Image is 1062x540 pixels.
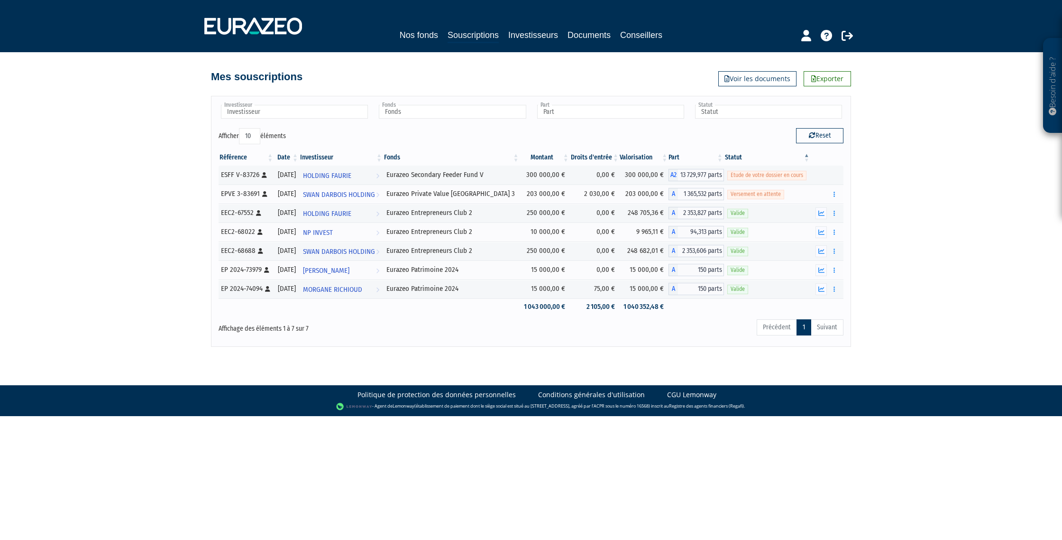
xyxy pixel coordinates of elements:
span: 1 365,532 parts [678,188,723,200]
th: Statut : activer pour trier la colonne par ordre d&eacute;croissant [724,149,811,166]
i: Voir l'investisseur [376,186,379,204]
a: HOLDING FAURIE [299,204,383,223]
span: A [668,264,678,276]
span: 150 parts [678,283,723,295]
div: [DATE] [277,189,296,199]
a: NP INVEST [299,223,383,242]
p: Besoin d'aide ? [1047,43,1058,129]
td: 10 000,00 € [520,223,570,242]
th: Date: activer pour trier la colonne par ordre croissant [274,149,299,166]
span: 13 729,977 parts [678,169,723,181]
span: A [668,283,678,295]
a: Conditions générales d'utilisation [538,390,645,400]
td: 15 000,00 € [520,279,570,298]
i: [Français] Personne physique [264,267,269,273]
i: [Français] Personne physique [257,229,263,235]
td: 2 030,00 € [570,185,620,204]
div: ESFF V-83726 [221,170,271,180]
span: Etude de votre dossier en cours [727,171,806,180]
span: A [668,188,678,200]
td: 203 000,00 € [520,185,570,204]
a: Conseillers [620,28,662,42]
a: Exporter [804,71,851,86]
span: NP INVEST [303,224,333,242]
td: 248 705,36 € [620,204,668,223]
th: Valorisation: activer pour trier la colonne par ordre croissant [620,149,668,166]
div: Eurazeo Entrepreneurs Club 2 [386,208,516,218]
div: EP 2024-74094 [221,284,271,294]
i: Voir l'investisseur [376,167,379,185]
td: 0,00 € [570,204,620,223]
div: [DATE] [277,208,296,218]
i: Voir l'investisseur [376,281,379,298]
span: Valide [727,285,748,294]
i: [Français] Personne physique [256,210,261,216]
div: EEC2-68688 [221,246,271,256]
a: SWAN DARBOIS HOLDING [299,185,383,204]
th: Montant: activer pour trier la colonne par ordre croissant [520,149,570,166]
span: HOLDING FAURIE [303,205,351,223]
td: 2 105,00 € [570,298,620,315]
div: Eurazeo Patrimoine 2024 [386,284,516,294]
span: 2 353,827 parts [678,207,723,219]
td: 300 000,00 € [520,166,570,185]
span: Valide [727,209,748,218]
td: 75,00 € [570,279,620,298]
img: 1732889491-logotype_eurazeo_blanc_rvb.png [204,18,302,35]
div: A2 - Eurazeo Secondary Feeder Fund V [668,169,723,181]
td: 248 682,01 € [620,242,668,261]
td: 250 000,00 € [520,242,570,261]
div: - Agent de (établissement de paiement dont le siège social est situé au [STREET_ADDRESS], agréé p... [9,402,1053,411]
span: SWAN DARBOIS HOLDING [303,186,375,204]
div: Eurazeo Private Value [GEOGRAPHIC_DATA] 3 [386,189,516,199]
td: 0,00 € [570,223,620,242]
a: Investisseurs [508,28,558,42]
a: Politique de protection des données personnelles [357,390,516,400]
span: Versement en attente [727,190,784,199]
td: 0,00 € [570,166,620,185]
i: [Français] Personne physique [265,286,270,292]
td: 250 000,00 € [520,204,570,223]
div: [DATE] [277,246,296,256]
div: A - Eurazeo Entrepreneurs Club 2 [668,207,723,219]
i: Voir l'investisseur [376,262,379,279]
td: 0,00 € [570,261,620,279]
div: [DATE] [277,265,296,275]
span: Valide [727,247,748,256]
span: 2 353,606 parts [678,245,723,257]
span: 94,313 parts [678,226,723,238]
a: Lemonway [393,403,414,409]
a: Souscriptions [448,28,499,43]
div: Eurazeo Entrepreneurs Club 2 [386,227,516,237]
a: Documents [568,28,611,42]
span: SWAN DARBOIS HOLDING [303,243,375,261]
span: A [668,245,678,257]
div: A - Eurazeo Entrepreneurs Club 2 [668,245,723,257]
div: Eurazeo Entrepreneurs Club 2 [386,246,516,256]
a: HOLDING FAURIE [299,166,383,185]
td: 15 000,00 € [620,261,668,279]
td: 300 000,00 € [620,166,668,185]
a: [PERSON_NAME] [299,261,383,279]
div: EP 2024-73979 [221,265,271,275]
div: A - Eurazeo Patrimoine 2024 [668,283,723,295]
div: EEC2-67552 [221,208,271,218]
select: Afficheréléments [239,128,260,144]
th: Référence : activer pour trier la colonne par ordre croissant [219,149,274,166]
td: 1 040 352,48 € [620,298,668,315]
a: MORGANE RICHIOUD [299,279,383,298]
div: A - Eurazeo Private Value Europe 3 [668,188,723,200]
th: Part: activer pour trier la colonne par ordre croissant [668,149,723,166]
div: A - Eurazeo Patrimoine 2024 [668,264,723,276]
i: Voir l'investisseur [376,205,379,223]
td: 0,00 € [570,242,620,261]
div: [DATE] [277,170,296,180]
a: SWAN DARBOIS HOLDING [299,242,383,261]
th: Fonds: activer pour trier la colonne par ordre croissant [383,149,520,166]
span: A2 [668,169,678,181]
img: logo-lemonway.png [336,402,373,411]
td: 9 965,11 € [620,223,668,242]
div: Eurazeo Secondary Feeder Fund V [386,170,516,180]
div: EEC2-68022 [221,227,271,237]
i: Voir l'investisseur [376,224,379,242]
